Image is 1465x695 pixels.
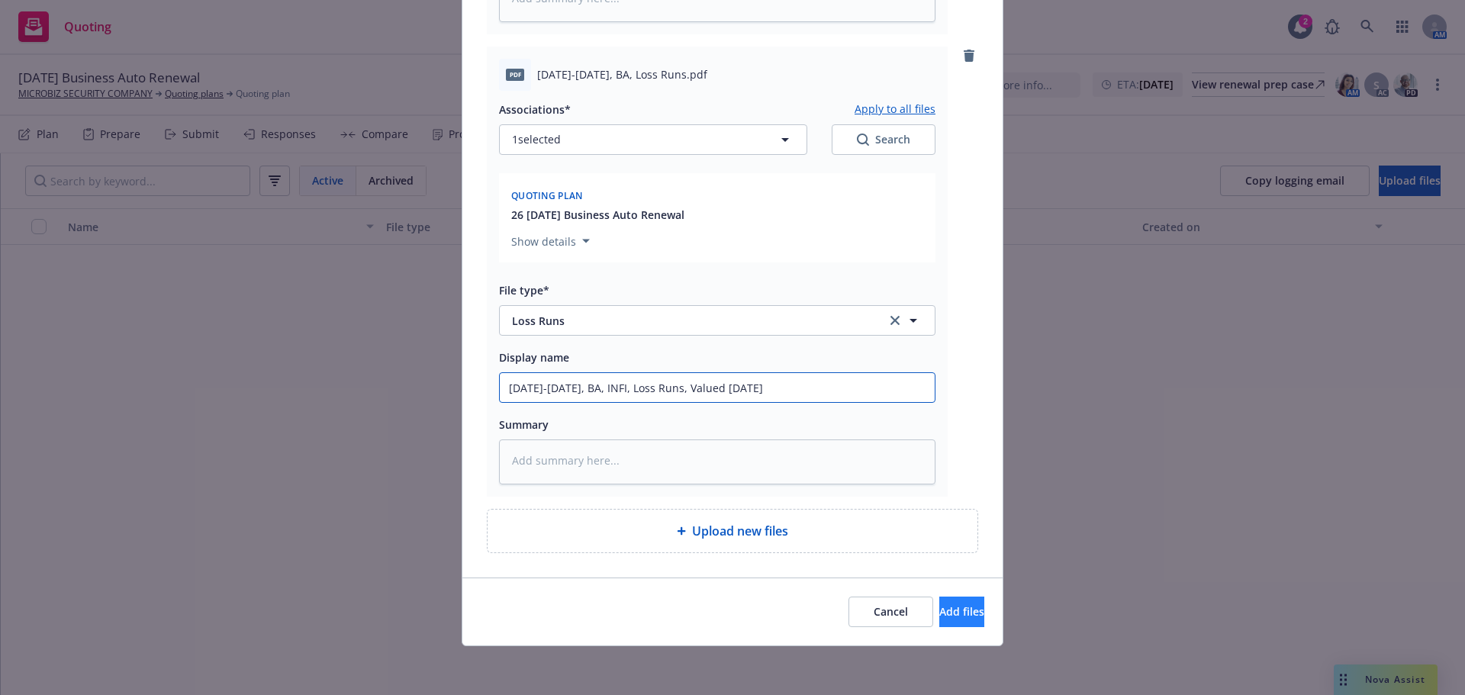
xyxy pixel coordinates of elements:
[857,132,910,147] div: Search
[487,509,978,553] div: Upload new files
[512,313,865,329] span: Loss Runs
[499,283,549,298] span: File type*
[500,373,935,402] input: Add display name here...
[960,47,978,65] a: remove
[511,207,684,223] button: 26 [DATE] Business Auto Renewal
[857,134,869,146] svg: Search
[832,124,935,155] button: SearchSearch
[511,189,583,202] span: Quoting plan
[506,69,524,80] span: pdf
[939,604,984,619] span: Add files
[692,522,788,540] span: Upload new files
[886,311,904,330] a: clear selection
[874,604,908,619] span: Cancel
[499,350,569,365] span: Display name
[537,66,707,82] span: [DATE]-[DATE], BA, Loss Runs.pdf
[855,100,935,118] button: Apply to all files
[499,124,807,155] button: 1selected
[499,417,549,432] span: Summary
[848,597,933,627] button: Cancel
[512,131,561,147] span: 1 selected
[499,102,571,117] span: Associations*
[939,597,984,627] button: Add files
[499,305,935,336] button: Loss Runsclear selection
[505,232,596,250] button: Show details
